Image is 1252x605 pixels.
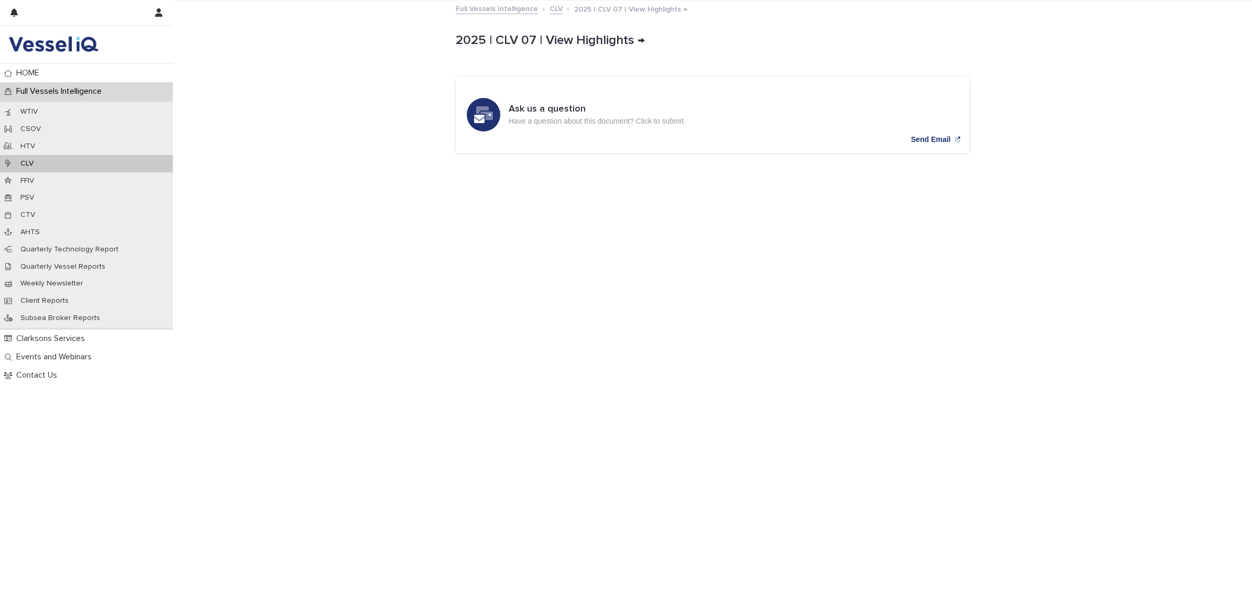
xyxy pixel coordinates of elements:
a: Send Email [456,76,969,153]
p: 2025 | CLV 07 | View Highlights → [574,3,687,14]
p: FFIV [12,177,42,185]
p: CLV [12,159,42,168]
p: PSV [12,193,42,202]
p: HOME [12,68,48,78]
p: Clarksons Services [12,334,93,344]
p: Client Reports [12,296,77,305]
h3: Ask us a question [509,104,684,115]
a: Full Vessels Intelligence [456,2,538,14]
p: CTV [12,211,43,219]
p: Subsea Broker Reports [12,314,108,323]
p: Full Vessels Intelligence [12,86,110,96]
p: Events and Webinars [12,352,100,362]
p: Contact Us [12,370,65,380]
p: HTV [12,142,43,151]
p: Send Email [911,135,950,144]
img: DY2harLS7Ky7oFY6OHCp [8,34,98,55]
a: CLV [550,2,563,14]
p: AHTS [12,228,48,237]
p: Have a question about this document? Click to submit [509,117,684,126]
p: Quarterly Vessel Reports [12,262,114,271]
p: CSOV [12,125,49,134]
p: 2025 | CLV 07 | View Highlights → [456,33,965,48]
p: WTIV [12,107,46,116]
p: Weekly Newsletter [12,279,92,288]
p: Quarterly Technology Report [12,245,127,254]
